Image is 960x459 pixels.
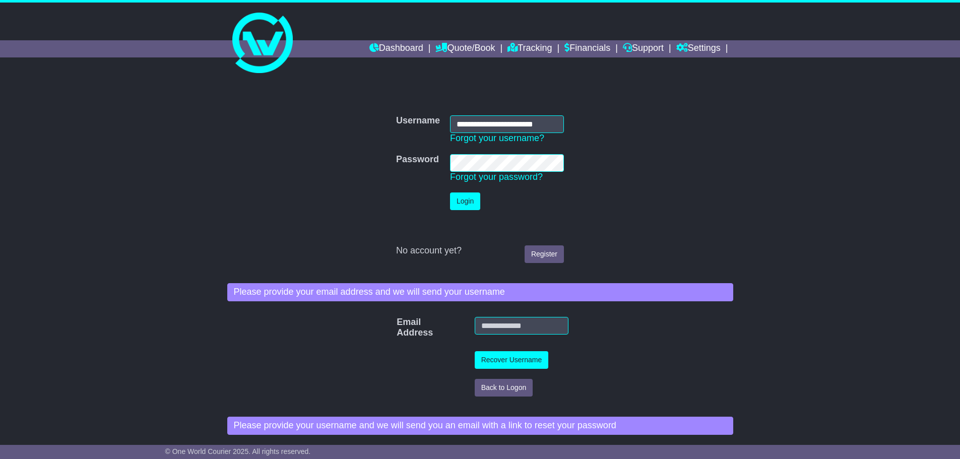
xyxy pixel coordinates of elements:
button: Login [450,192,480,210]
span: © One World Courier 2025. All rights reserved. [165,447,311,455]
a: Tracking [507,40,552,57]
a: Settings [676,40,721,57]
a: Forgot your username? [450,133,544,143]
label: Username [396,115,440,126]
a: Quote/Book [435,40,495,57]
button: Recover Username [475,351,549,369]
a: Register [525,245,564,263]
div: Please provide your email address and we will send your username [227,283,733,301]
a: Dashboard [369,40,423,57]
button: Back to Logon [475,379,533,397]
div: Please provide your username and we will send you an email with a link to reset your password [227,417,733,435]
div: No account yet? [396,245,564,256]
a: Support [623,40,664,57]
label: Password [396,154,439,165]
label: Email Address [392,317,410,339]
a: Financials [564,40,610,57]
a: Forgot your password? [450,172,543,182]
